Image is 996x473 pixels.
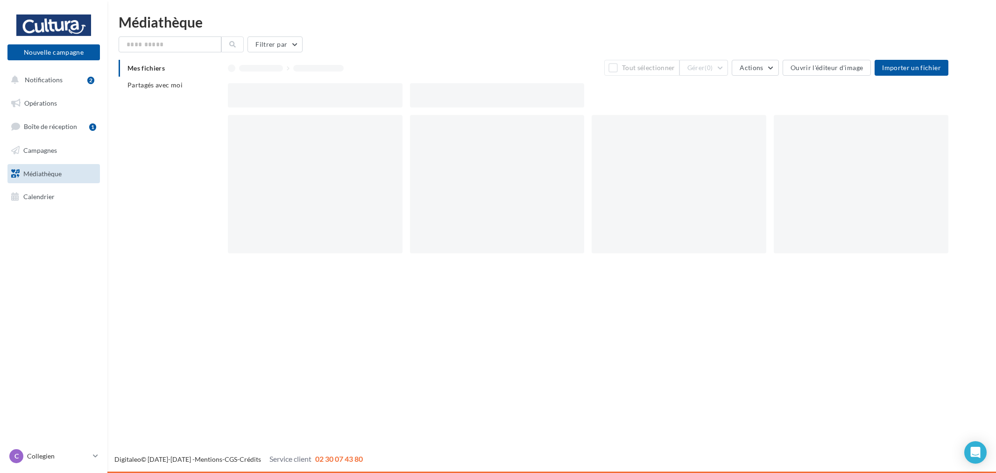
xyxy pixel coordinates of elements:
[24,99,57,107] span: Opérations
[127,64,165,72] span: Mes fichiers
[7,44,100,60] button: Nouvelle campagne
[6,164,102,184] a: Médiathèque
[27,451,89,461] p: Collegien
[783,60,871,76] button: Ouvrir l'éditeur d'image
[6,141,102,160] a: Campagnes
[114,455,363,463] span: © [DATE]-[DATE] - - -
[604,60,679,76] button: Tout sélectionner
[964,441,987,464] div: Open Intercom Messenger
[14,451,19,461] span: C
[679,60,728,76] button: Gérer(0)
[315,454,363,463] span: 02 30 07 43 80
[732,60,778,76] button: Actions
[247,36,303,52] button: Filtrer par
[7,447,100,465] a: C Collegien
[23,169,62,177] span: Médiathèque
[240,455,261,463] a: Crédits
[6,70,98,90] button: Notifications 2
[225,455,237,463] a: CGS
[87,77,94,84] div: 2
[119,15,985,29] div: Médiathèque
[195,455,222,463] a: Mentions
[25,76,63,84] span: Notifications
[875,60,948,76] button: Importer un fichier
[127,81,183,89] span: Partagés avec moi
[882,64,941,72] span: Importer un fichier
[269,454,311,463] span: Service client
[89,123,96,131] div: 1
[6,116,102,136] a: Boîte de réception1
[740,64,763,72] span: Actions
[6,187,102,207] a: Calendrier
[23,193,55,201] span: Calendrier
[705,64,713,72] span: (0)
[23,146,57,154] span: Campagnes
[114,455,141,463] a: Digitaleo
[6,93,102,113] a: Opérations
[24,122,77,130] span: Boîte de réception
